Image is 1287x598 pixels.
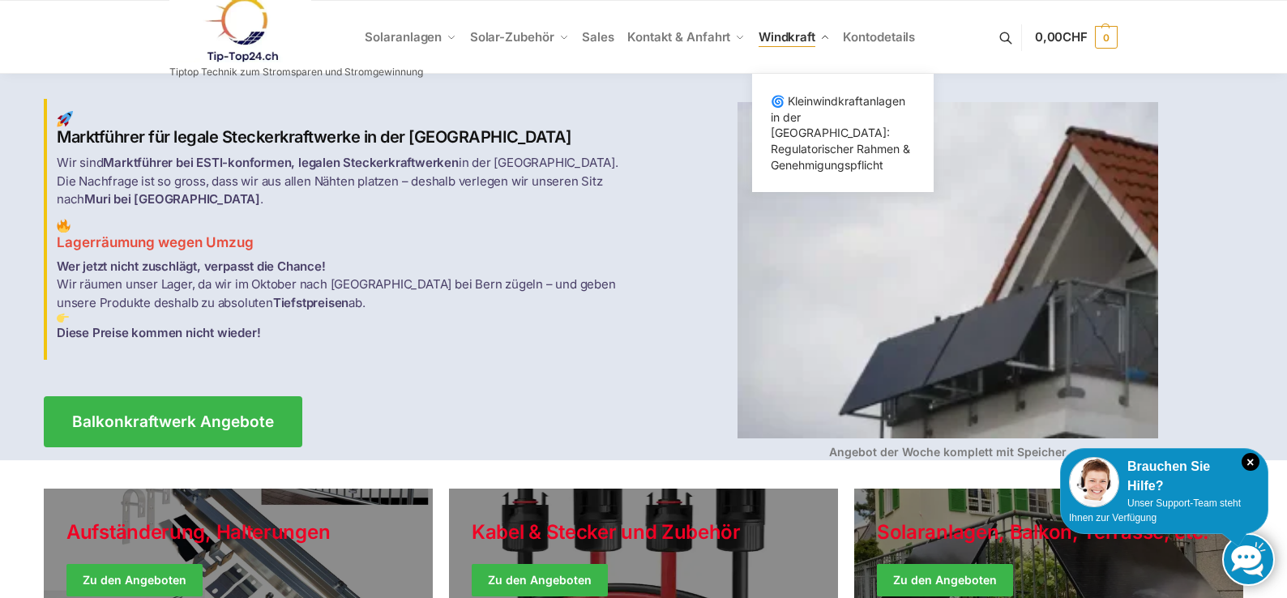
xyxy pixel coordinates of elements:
[464,1,575,74] a: Solar-Zubehör
[621,1,752,74] a: Kontakt & Anfahrt
[57,325,260,340] strong: Diese Preise kommen nicht wieder!
[470,29,554,45] span: Solar-Zubehör
[57,111,634,147] h2: Marktführer für legale Steckerkraftwerke in der [GEOGRAPHIC_DATA]
[72,414,274,429] span: Balkonkraftwerk Angebote
[829,445,1067,459] strong: Angebot der Woche komplett mit Speicher
[57,219,71,233] img: Balkon-Terrassen-Kraftwerke 2
[57,258,326,274] strong: Wer jetzt nicht zuschlägt, verpasst die Chance!
[57,111,73,127] img: Balkon-Terrassen-Kraftwerke 1
[836,1,921,74] a: Kontodetails
[1069,457,1259,496] div: Brauchen Sie Hilfe?
[1063,29,1088,45] span: CHF
[57,258,634,343] p: Wir räumen unser Lager, da wir im Oktober nach [GEOGRAPHIC_DATA] bei Bern zügeln – und geben unse...
[57,154,634,209] p: Wir sind in der [GEOGRAPHIC_DATA]. Die Nachfrage ist so gross, dass wir aus allen Nähten platzen ...
[1095,26,1118,49] span: 0
[57,312,69,324] img: Balkon-Terrassen-Kraftwerke 3
[44,396,302,447] a: Balkonkraftwerk Angebote
[1035,13,1118,62] a: 0,00CHF 0
[627,29,730,45] span: Kontakt & Anfahrt
[103,155,458,170] strong: Marktführer bei ESTI-konformen, legalen Steckerkraftwerken
[762,90,924,176] a: 🌀 Kleinwindkraftanlagen in der [GEOGRAPHIC_DATA]: Regulatorischer Rahmen & Genehmigungspflicht
[84,191,260,207] strong: Muri bei [GEOGRAPHIC_DATA]
[843,29,915,45] span: Kontodetails
[1035,29,1088,45] span: 0,00
[1069,457,1119,507] img: Customer service
[169,67,423,77] p: Tiptop Technik zum Stromsparen und Stromgewinnung
[57,219,634,253] h3: Lagerräumung wegen Umzug
[738,102,1158,438] img: Balkon-Terrassen-Kraftwerke 4
[582,29,614,45] span: Sales
[1069,498,1241,523] span: Unser Support-Team steht Ihnen zur Verfügung
[752,1,837,74] a: Windkraft
[771,94,910,171] span: 🌀 Kleinwindkraftanlagen in der [GEOGRAPHIC_DATA]: Regulatorischer Rahmen & Genehmigungspflicht
[1242,453,1259,471] i: Schließen
[575,1,621,74] a: Sales
[273,295,348,310] strong: Tiefstpreisen
[759,29,815,45] span: Windkraft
